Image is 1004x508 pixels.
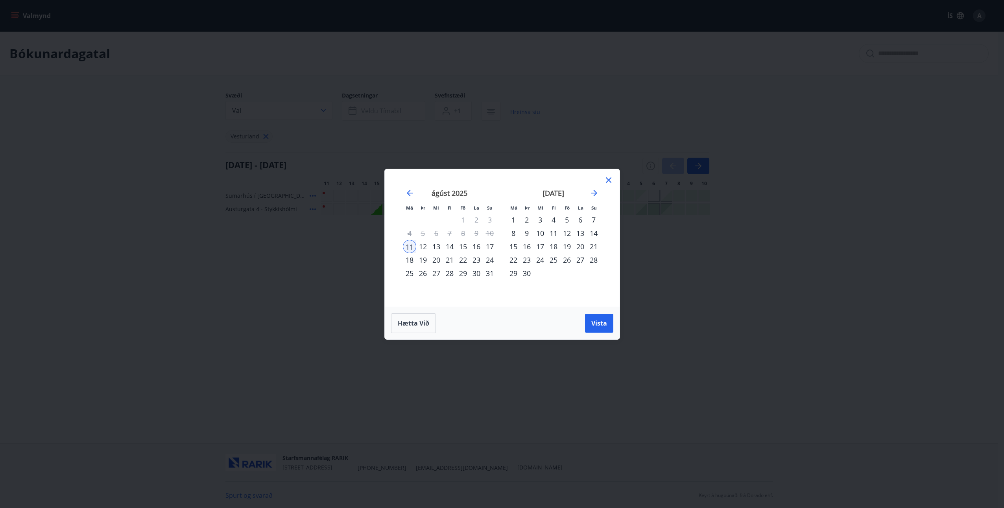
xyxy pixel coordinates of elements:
div: 12 [416,240,430,253]
div: 19 [416,253,430,267]
td: Choose mánudagur, 8. september 2025 as your check-out date. It’s available. [507,226,520,240]
div: 28 [443,267,456,280]
small: Fi [552,205,556,211]
div: 21 [443,253,456,267]
div: 24 [533,253,547,267]
button: Vista [585,314,613,333]
td: Choose þriðjudagur, 23. september 2025 as your check-out date. It’s available. [520,253,533,267]
td: Choose mánudagur, 29. september 2025 as your check-out date. It’s available. [507,267,520,280]
div: 15 [456,240,470,253]
td: Choose fimmtudagur, 18. september 2025 as your check-out date. It’s available. [547,240,560,253]
td: Choose fimmtudagur, 25. september 2025 as your check-out date. It’s available. [547,253,560,267]
div: 16 [520,240,533,253]
div: 29 [456,267,470,280]
small: Fö [460,205,465,211]
div: 13 [430,240,443,253]
td: Choose föstudagur, 5. september 2025 as your check-out date. It’s available. [560,213,574,226]
td: Choose föstudagur, 19. september 2025 as your check-out date. It’s available. [560,240,574,253]
td: Not available. laugardagur, 9. ágúst 2025 [470,226,483,240]
small: Fi [448,205,452,211]
div: 22 [456,253,470,267]
td: Not available. sunnudagur, 3. ágúst 2025 [483,213,496,226]
small: Su [591,205,597,211]
td: Choose þriðjudagur, 2. september 2025 as your check-out date. It’s available. [520,213,533,226]
div: 2 [520,213,533,226]
div: 25 [403,267,416,280]
td: Choose miðvikudagur, 3. september 2025 as your check-out date. It’s available. [533,213,547,226]
td: Not available. föstudagur, 8. ágúst 2025 [456,226,470,240]
div: 22 [507,253,520,267]
td: Choose laugardagur, 30. ágúst 2025 as your check-out date. It’s available. [470,267,483,280]
div: Calendar [394,179,610,297]
div: 11 [547,226,560,240]
div: 24 [483,253,496,267]
td: Choose miðvikudagur, 10. september 2025 as your check-out date. It’s available. [533,226,547,240]
td: Choose fimmtudagur, 4. september 2025 as your check-out date. It’s available. [547,213,560,226]
td: Not available. mánudagur, 4. ágúst 2025 [403,226,416,240]
td: Choose miðvikudagur, 13. ágúst 2025 as your check-out date. It’s available. [430,240,443,253]
small: Má [510,205,517,211]
td: Choose þriðjudagur, 30. september 2025 as your check-out date. It’s available. [520,267,533,280]
small: Mi [433,205,439,211]
td: Choose þriðjudagur, 9. september 2025 as your check-out date. It’s available. [520,226,533,240]
strong: [DATE] [543,188,564,198]
td: Selected as start date. mánudagur, 11. ágúst 2025 [403,240,416,253]
td: Choose þriðjudagur, 16. september 2025 as your check-out date. It’s available. [520,240,533,253]
td: Not available. laugardagur, 2. ágúst 2025 [470,213,483,226]
td: Choose miðvikudagur, 27. ágúst 2025 as your check-out date. It’s available. [430,267,443,280]
div: 30 [520,267,533,280]
button: Hætta við [391,313,436,333]
td: Choose þriðjudagur, 26. ágúst 2025 as your check-out date. It’s available. [416,267,430,280]
td: Choose þriðjudagur, 19. ágúst 2025 as your check-out date. It’s available. [416,253,430,267]
div: 17 [533,240,547,253]
div: 14 [443,240,456,253]
span: Vista [591,319,607,328]
td: Choose laugardagur, 23. ágúst 2025 as your check-out date. It’s available. [470,253,483,267]
td: Choose föstudagur, 26. september 2025 as your check-out date. It’s available. [560,253,574,267]
strong: ágúst 2025 [432,188,467,198]
td: Choose fimmtudagur, 28. ágúst 2025 as your check-out date. It’s available. [443,267,456,280]
td: Choose miðvikudagur, 24. september 2025 as your check-out date. It’s available. [533,253,547,267]
td: Choose laugardagur, 27. september 2025 as your check-out date. It’s available. [574,253,587,267]
td: Choose mánudagur, 1. september 2025 as your check-out date. It’s available. [507,213,520,226]
div: 19 [560,240,574,253]
div: Move forward to switch to the next month. [589,188,599,198]
div: 5 [560,213,574,226]
td: Choose fimmtudagur, 21. ágúst 2025 as your check-out date. It’s available. [443,253,456,267]
td: Choose laugardagur, 20. september 2025 as your check-out date. It’s available. [574,240,587,253]
td: Choose mánudagur, 22. september 2025 as your check-out date. It’s available. [507,253,520,267]
div: 10 [533,226,547,240]
div: 16 [470,240,483,253]
div: 23 [470,253,483,267]
td: Choose sunnudagur, 7. september 2025 as your check-out date. It’s available. [587,213,600,226]
small: Má [406,205,413,211]
small: Þr [421,205,425,211]
td: Choose föstudagur, 22. ágúst 2025 as your check-out date. It’s available. [456,253,470,267]
div: 9 [520,226,533,240]
td: Choose sunnudagur, 31. ágúst 2025 as your check-out date. It’s available. [483,267,496,280]
div: 17 [483,240,496,253]
td: Choose sunnudagur, 17. ágúst 2025 as your check-out date. It’s available. [483,240,496,253]
div: 18 [547,240,560,253]
small: Þr [525,205,530,211]
div: 30 [470,267,483,280]
div: 18 [403,253,416,267]
td: Choose fimmtudagur, 14. ágúst 2025 as your check-out date. It’s available. [443,240,456,253]
td: Choose mánudagur, 18. ágúst 2025 as your check-out date. It’s available. [403,253,416,267]
div: 4 [547,213,560,226]
span: Hætta við [398,319,429,328]
div: 26 [560,253,574,267]
small: Fö [565,205,570,211]
td: Not available. föstudagur, 1. ágúst 2025 [456,213,470,226]
td: Not available. þriðjudagur, 5. ágúst 2025 [416,226,430,240]
td: Choose miðvikudagur, 20. ágúst 2025 as your check-out date. It’s available. [430,253,443,267]
div: 8 [507,226,520,240]
td: Not available. sunnudagur, 10. ágúst 2025 [483,226,496,240]
td: Choose sunnudagur, 21. september 2025 as your check-out date. It’s available. [587,240,600,253]
div: 15 [507,240,520,253]
div: 26 [416,267,430,280]
div: 13 [574,226,587,240]
td: Not available. fimmtudagur, 7. ágúst 2025 [443,226,456,240]
small: La [474,205,479,211]
div: 27 [430,267,443,280]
